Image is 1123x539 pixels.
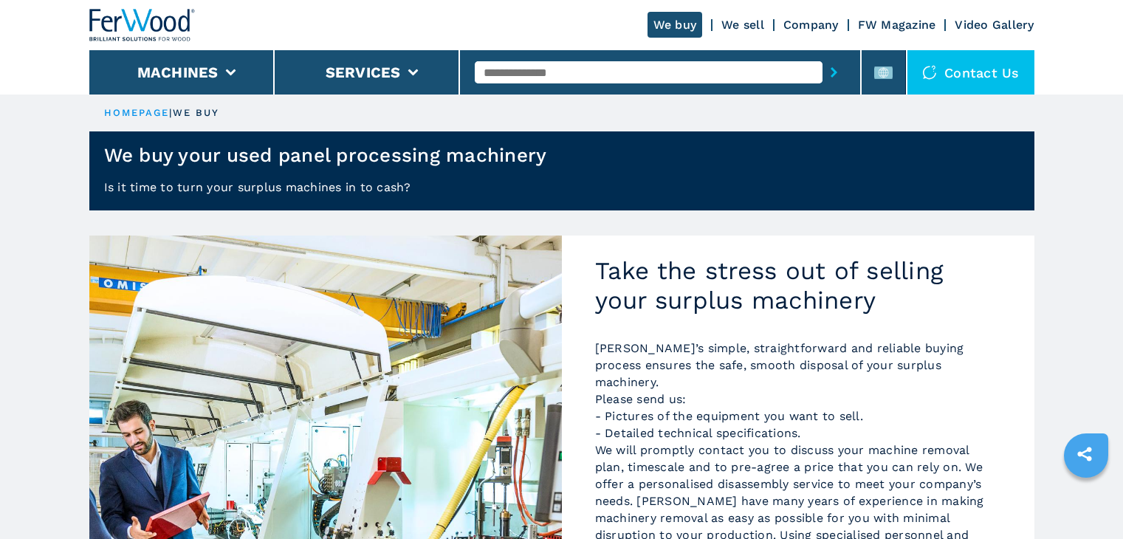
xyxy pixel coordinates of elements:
iframe: Chat [1060,473,1112,528]
a: sharethis [1066,436,1103,473]
a: We buy [648,12,703,38]
div: Contact us [907,50,1034,95]
img: Ferwood [89,9,196,41]
p: we buy [173,106,220,120]
span: | [169,107,172,118]
h1: We buy your used panel processing machinery [104,143,547,167]
button: Machines [137,63,219,81]
a: Video Gallery [955,18,1034,32]
button: Services [326,63,401,81]
a: Company [783,18,839,32]
button: submit-button [822,55,845,89]
a: We sell [721,18,764,32]
img: Contact us [922,65,937,80]
h2: Take the stress out of selling your surplus machinery [595,256,1001,315]
p: Is it time to turn your surplus machines in to cash? [89,179,1034,210]
a: HOMEPAGE [104,107,170,118]
a: FW Magazine [858,18,936,32]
